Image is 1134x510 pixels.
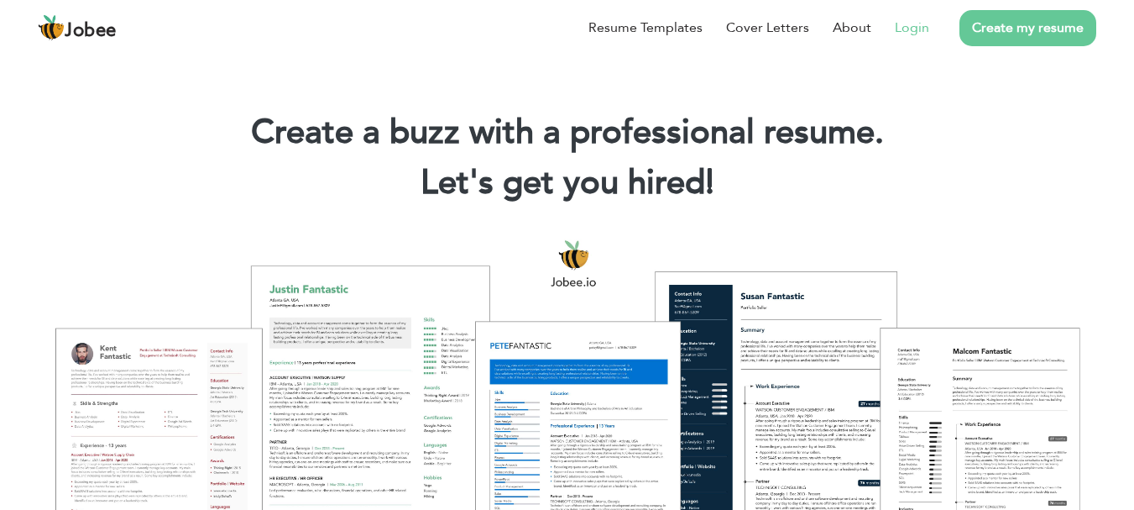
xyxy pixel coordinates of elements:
[25,111,1109,155] h1: Create a buzz with a professional resume.
[503,160,714,206] span: get you hired!
[38,14,117,41] a: Jobee
[25,161,1109,205] h2: Let's
[38,14,65,41] img: jobee.io
[959,10,1096,46] a: Create my resume
[895,18,929,38] a: Login
[706,160,713,206] span: |
[65,22,117,40] span: Jobee
[833,18,871,38] a: About
[726,18,809,38] a: Cover Letters
[588,18,703,38] a: Resume Templates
